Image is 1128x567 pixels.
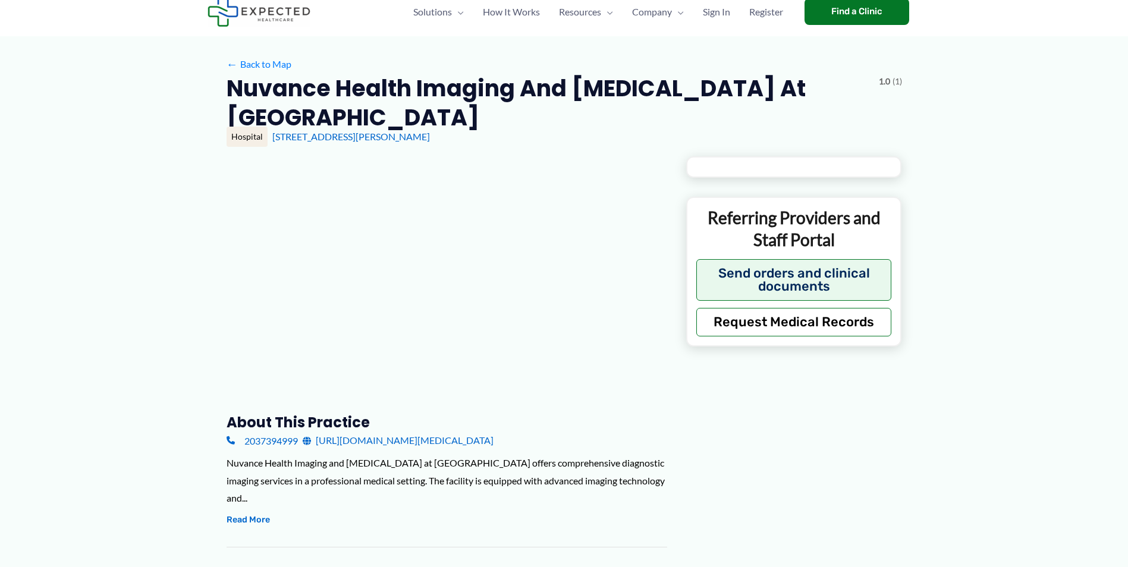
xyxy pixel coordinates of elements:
span: ← [227,58,238,70]
span: 1.0 [879,74,890,89]
a: [URL][DOMAIN_NAME][MEDICAL_DATA] [303,431,494,449]
button: Read More [227,513,270,527]
h3: About this practice [227,413,667,431]
div: Nuvance Health Imaging and [MEDICAL_DATA] at [GEOGRAPHIC_DATA] offers comprehensive diagnostic im... [227,454,667,507]
a: 2037394999 [227,431,298,449]
p: Referring Providers and Staff Portal [696,207,892,250]
a: ←Back to Map [227,55,291,73]
h2: Nuvance Health Imaging and [MEDICAL_DATA] at [GEOGRAPHIC_DATA] [227,74,869,133]
button: Request Medical Records [696,308,892,336]
button: Send orders and clinical documents [696,259,892,301]
a: [STREET_ADDRESS][PERSON_NAME] [272,131,430,142]
div: Hospital [227,127,268,147]
span: (1) [893,74,902,89]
